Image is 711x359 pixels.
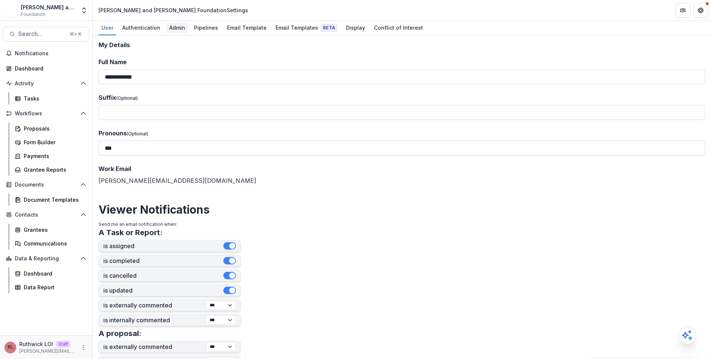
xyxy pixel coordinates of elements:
[12,136,89,148] a: Form Builder
[103,257,223,264] label: is completed
[8,345,13,350] div: Ruthwick LOI
[18,30,65,37] span: Search...
[24,152,83,160] div: Payments
[15,80,77,87] span: Activity
[343,22,368,33] div: Display
[371,22,426,33] div: Conflict of Interest
[678,326,696,344] button: Open AI Assistant
[15,182,77,188] span: Documents
[99,129,127,137] span: Pronouns
[15,65,83,72] div: Dashboard
[24,125,83,132] div: Proposals
[343,21,368,35] a: Display
[116,95,138,101] span: (Optional)
[103,243,223,250] label: is assigned
[12,150,89,162] a: Payments
[12,194,89,206] a: Document Templates
[12,122,89,135] a: Proposals
[166,21,188,35] a: Admin
[103,343,206,350] label: is externally commented
[119,21,163,35] a: Authentication
[321,24,337,32] span: Beta
[12,267,89,280] a: Dashboard
[56,341,70,348] p: Staff
[224,21,270,35] a: Email Template
[99,329,141,338] h3: A proposal:
[24,226,83,234] div: Grantees
[21,3,76,11] div: [PERSON_NAME] and [PERSON_NAME] Foundation
[371,21,426,35] a: Conflict of Interest
[15,212,77,218] span: Contacts
[166,22,188,33] div: Admin
[103,317,206,324] label: is internally commented
[3,27,89,42] button: Search...
[99,58,127,66] span: Full Name
[19,340,53,348] p: Ruthwick LOI
[99,165,131,172] span: Work Email
[99,203,705,216] h2: Viewer Notifications
[12,237,89,250] a: Communications
[68,30,83,38] div: ⌘ + K
[24,166,83,174] div: Grantee Reports
[3,108,89,119] button: Open Workflows
[273,21,340,35] a: Email Templates Beta
[79,343,88,352] button: More
[3,209,89,221] button: Open Contacts
[19,348,76,355] p: [PERSON_NAME][EMAIL_ADDRESS][DOMAIN_NAME]
[99,228,163,237] h3: A Task or Report:
[24,95,83,102] div: Tasks
[3,62,89,75] a: Dashboard
[3,179,89,191] button: Open Documents
[3,78,89,89] button: Open Activity
[103,287,223,294] label: is updated
[191,22,221,33] div: Pipelines
[693,3,708,18] button: Get Help
[127,131,148,136] span: (Optional)
[24,283,83,291] div: Data Report
[21,11,45,18] span: Foundation
[99,42,705,49] h2: My Details
[103,272,223,279] label: is cancelled
[12,92,89,105] a: Tasks
[15,50,86,57] span: Notifications
[6,4,18,16] img: Philip and Muriel Berman Foundation
[99,221,177,227] span: Send me an email notification when:
[24,270,83,277] div: Dashboard
[191,21,221,35] a: Pipelines
[99,22,116,33] div: User
[224,22,270,33] div: Email Template
[12,281,89,293] a: Data Report
[15,256,77,262] span: Data & Reporting
[12,224,89,236] a: Grantees
[15,111,77,117] span: Workflows
[79,3,89,18] button: Open entity switcher
[675,3,690,18] button: Partners
[24,196,83,204] div: Document Templates
[3,253,89,264] button: Open Data & Reporting
[273,22,340,33] div: Email Templates
[99,94,116,101] span: Suffix
[3,47,89,59] button: Notifications
[99,164,705,185] div: [PERSON_NAME][EMAIL_ADDRESS][DOMAIN_NAME]
[119,22,163,33] div: Authentication
[24,138,83,146] div: Form Builder
[12,164,89,176] a: Grantee Reports
[103,302,206,309] label: is externally commented
[99,6,248,14] div: [PERSON_NAME] and [PERSON_NAME] Foundation Settings
[99,21,116,35] a: User
[96,5,251,16] nav: breadcrumb
[24,240,83,247] div: Communications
